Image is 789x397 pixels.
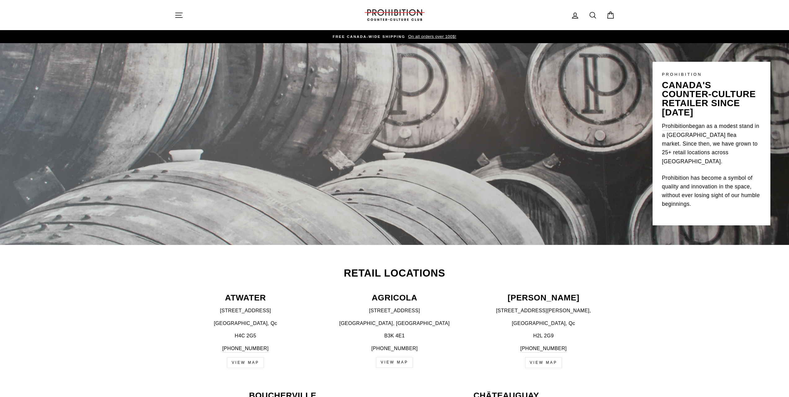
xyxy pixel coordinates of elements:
p: [PHONE_NUMBER] [323,345,466,353]
p: ATWATER [175,294,317,302]
a: [PHONE_NUMBER] [520,345,567,353]
p: H4C 2G5 [175,332,317,340]
span: On all orders over 100$! [406,34,456,39]
p: [GEOGRAPHIC_DATA], Qc [472,319,615,327]
img: PROHIBITION COUNTER-CULTURE CLUB [364,9,426,21]
p: [PERSON_NAME] [472,294,615,302]
p: PROHIBITION [662,71,761,78]
p: AGRICOLA [323,294,466,302]
a: [PHONE_NUMBER] [222,345,269,353]
a: VIEW MAP [376,357,413,368]
a: view map [525,357,562,368]
h2: Retail Locations [175,268,615,278]
p: H2L 2G9 [472,332,615,340]
a: Prohibition [662,122,689,131]
p: Prohibition has become a symbol of quality and innovation in the space, without ever losing sight... [662,174,761,209]
p: [GEOGRAPHIC_DATA], [GEOGRAPHIC_DATA] [323,319,466,327]
a: FREE CANADA-WIDE SHIPPING On all orders over 100$! [176,33,613,40]
p: canada's counter-culture retailer since [DATE] [662,81,761,117]
span: FREE CANADA-WIDE SHIPPING [333,35,405,38]
p: [STREET_ADDRESS] [175,307,317,315]
p: [STREET_ADDRESS][PERSON_NAME], [472,307,615,315]
p: [STREET_ADDRESS] [323,307,466,315]
p: began as a modest stand in a [GEOGRAPHIC_DATA] flea market. Since then, we have grown to 25+ reta... [662,122,761,166]
p: [GEOGRAPHIC_DATA], Qc [175,319,317,327]
p: B3K 4E1 [323,332,466,340]
a: VIEW MAP [227,357,264,368]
